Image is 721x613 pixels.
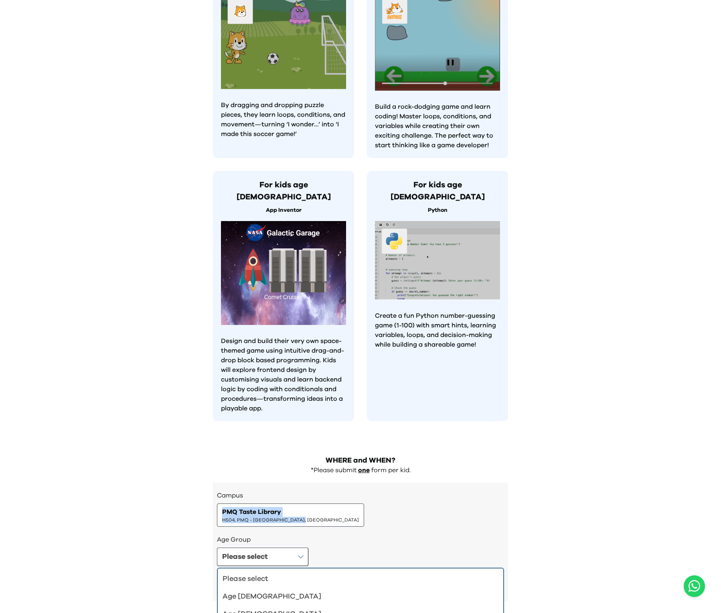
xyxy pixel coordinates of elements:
[221,221,346,325] img: Kids learning to code
[217,491,504,500] h3: Campus
[684,575,705,597] button: Open WhatsApp chat
[375,102,500,150] p: Build a rock-dodging game and learn coding! Master loops, conditions, and variables while creatin...
[221,206,346,215] p: App Inventor
[213,466,508,475] div: *Please submit form per kid.
[221,179,346,203] h3: For kids age [DEMOGRAPHIC_DATA]
[217,535,504,544] h3: Age Group
[217,548,308,566] button: Please select
[222,517,359,523] span: H504, PMQ - [GEOGRAPHIC_DATA], [GEOGRAPHIC_DATA]
[223,591,489,602] div: Age [DEMOGRAPHIC_DATA]
[375,311,500,349] p: Create a fun Python number-guessing game (1-100) with smart hints, learning variables, loops, and...
[222,551,268,562] div: Please select
[213,455,508,466] h2: WHERE and WHEN?
[375,206,500,215] p: Python
[221,336,346,413] p: Design and build their very own space-themed game using intuitive drag-and-drop block based progr...
[375,221,500,300] img: Kids learning to code
[222,507,281,517] span: PMQ Taste Library
[221,100,346,139] p: By dragging and dropping puzzle pieces, they learn loops, conditions, and movement—turning ‘I won...
[358,466,370,475] p: one
[375,179,500,203] h3: For kids age [DEMOGRAPHIC_DATA]
[223,573,489,585] div: Please select
[684,575,705,597] a: Chat with us on WhatsApp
